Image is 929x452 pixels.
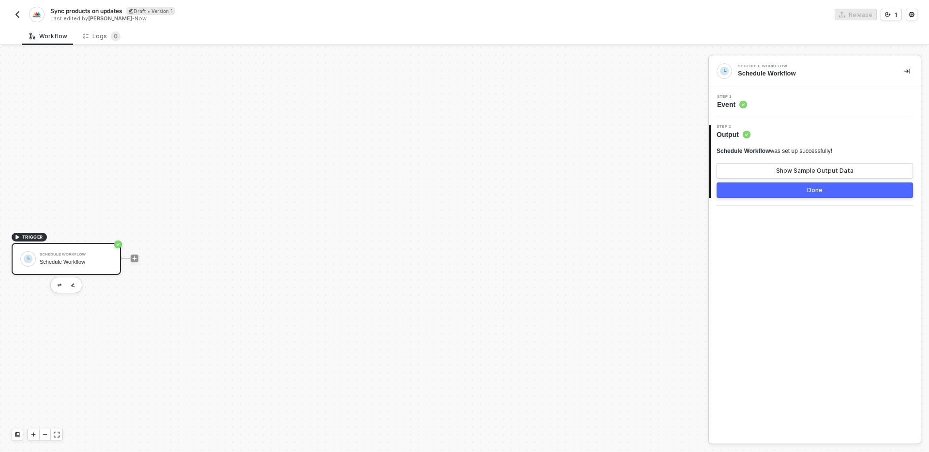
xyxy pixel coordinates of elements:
[835,9,877,20] button: Release
[54,279,65,291] button: edit-cred
[58,284,61,287] img: edit-cred
[738,69,889,78] div: Schedule Workflow
[83,31,120,41] div: Logs
[54,432,60,437] span: icon-expand
[720,67,729,75] img: integration-icon
[885,12,891,17] span: icon-versioning
[126,7,175,15] div: Draft • Version 1
[50,15,464,22] div: Last edited by - Now
[71,283,75,287] img: edit-cred
[807,186,823,194] div: Done
[14,11,21,18] img: back
[40,259,112,265] div: Schedule Workflow
[128,8,134,14] span: icon-edit
[114,241,122,248] span: icon-success-page
[15,234,20,240] span: icon-play
[709,95,921,109] div: Step 1Event
[132,256,137,261] span: icon-play
[40,253,112,256] div: Schedule Workflow
[50,7,122,15] span: Sync products on updates
[22,233,43,241] span: TRIGGER
[776,167,854,175] div: Show Sample Output Data
[717,182,913,198] button: Done
[909,12,914,17] span: icon-settings
[30,432,36,437] span: icon-play
[42,432,48,437] span: icon-minus
[717,130,750,139] span: Output
[24,255,32,263] img: icon
[895,11,898,19] div: 1
[881,9,902,20] button: 1
[717,100,747,109] span: Event
[738,64,883,68] div: Schedule Workflow
[67,279,79,291] button: edit-cred
[717,95,747,99] span: Step 1
[32,10,41,19] img: integration-icon
[717,147,832,155] div: was set up successfully!
[709,125,921,198] div: Step 2Output Schedule Workflowwas set up successfully!Show Sample Output DataDone
[30,32,67,40] div: Workflow
[12,9,23,20] button: back
[717,125,750,129] span: Step 2
[111,31,120,41] sup: 0
[904,68,910,74] span: icon-collapse-right
[717,163,913,179] button: Show Sample Output Data
[88,15,132,22] span: [PERSON_NAME]
[717,148,770,154] span: Schedule Workflow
